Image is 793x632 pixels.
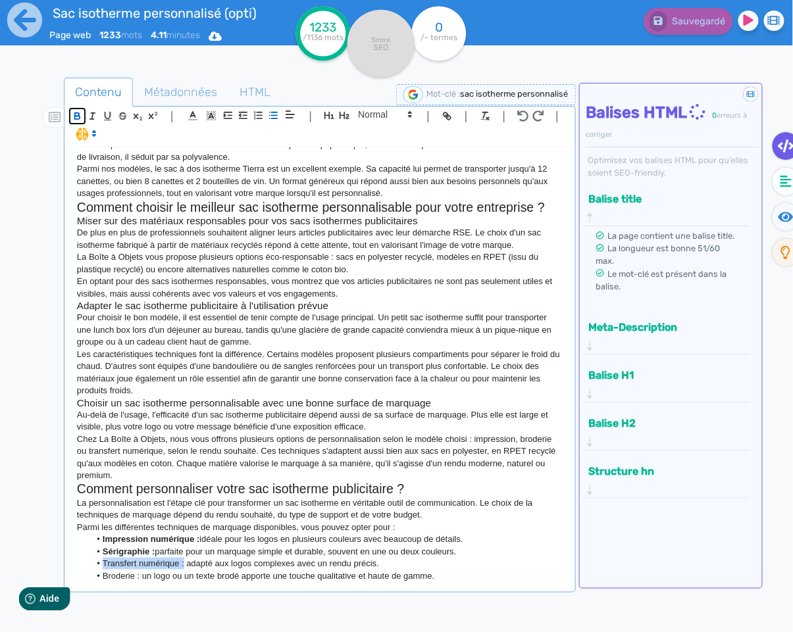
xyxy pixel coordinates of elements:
[555,107,559,125] span: |
[77,163,563,199] p: Parmi nos modèles, le sac à dos isotherme Tierra est un excellent exemple. Sa capacité lui permet...
[49,30,91,41] span: Page web
[585,316,739,338] button: Meta-Description
[99,30,142,41] span: mots
[229,74,281,110] span: HTML
[585,364,747,402] div: Balise H1
[37,21,64,32] div: v 4.0.25
[67,11,87,21] span: Aide
[90,570,562,582] li: Broderie : un logo ou un texte brodé apporte une touche qualitative et haute de gamme.
[164,78,201,86] div: Mots-clés
[596,243,721,266] span: La longueur est bonne 51/60 max.
[372,36,391,44] tspan: Score
[303,33,344,42] tspan: /1136 mots
[228,78,282,107] a: HTML
[585,412,739,434] button: Balise H2
[586,103,759,141] h4: Balises HTML
[310,20,337,35] tspan: 1233
[77,433,563,482] p: Chez La Boîte à Objets, nous vous offrons plusieurs options de personnalisation selon le modèle c...
[77,312,563,348] p: Pour choisir le bon modèle, il est essentiel de tenir compte de l'usage principal. Un petit sac i...
[644,8,733,35] button: Sauvegardé
[77,276,563,300] p: En optant pour des sacs isothermes responsables, vous montrez que vos articles publicitaires ne s...
[49,3,288,24] input: title
[585,316,747,354] div: Meta-Description
[585,188,739,210] button: Balise title
[53,76,64,87] img: tab_domain_overview_orange.svg
[77,349,563,397] p: Les caractéristiques techniques font la différence. Certains modèles proposent plusieurs comparti...
[34,34,149,45] div: Domaine: [DOMAIN_NAME]
[461,89,569,99] span: sac isotherme personnalisé
[149,76,160,87] img: tab_keywords_by_traffic_grey.svg
[673,16,726,27] span: Sauvegardé
[77,397,563,409] h3: Choisir un sac isotherme personnalisable avec une bonne surface de marquage
[607,231,734,241] span: La page contient une balise title.
[585,364,739,386] button: Balise H1
[585,460,739,482] button: Structure hn
[170,107,174,125] span: |
[281,107,299,122] span: Aligment
[77,522,563,533] p: Parmi les différentes techniques de marquage disponibles, vous pouvez opter pour :
[21,34,32,45] img: website_grey.svg
[403,86,423,103] img: google-serp-logo.png
[68,78,101,86] div: Domaine
[134,74,228,110] span: Métadonnées
[77,251,563,276] p: La Boîte à Objets vous propose plusieurs options éco-responsable : sacs en polyester recyclé, mod...
[151,30,166,41] b: 4.11
[90,533,562,545] li: idéale pour les logos en plusieurs couleurs avec beaucoup de détails.
[90,558,562,570] li: Transfert numérique : adapté aux logos complexes avec un rendu précis.
[77,227,563,251] p: De plus en plus de professionnels souhaitent aligner leurs articles publicitaires avec leur démar...
[77,497,563,522] p: La personnalisation est l'étape clé pour transformer un sac isotherme en véritable outil de commu...
[103,547,155,556] strong: Sérigraphie :
[77,481,563,497] h2: Comment personnaliser votre sac isotherme publicitaire ?
[309,107,313,125] span: |
[503,107,506,125] span: |
[421,33,457,42] tspan: /- termes
[586,154,759,179] div: Optimisez vos balises HTML pour qu’elles soient SEO-friendly.
[99,30,121,41] b: 1233
[465,107,468,125] span: |
[426,107,430,125] span: |
[585,460,747,498] div: Structure hn
[585,412,747,450] div: Balise H2
[103,534,199,544] strong: Impression numérique :
[427,89,461,99] span: Mot-clé :
[585,188,747,226] div: Balise title
[90,546,562,558] li: parfaite pour un marquage simple et durable, souvent en une ou deux couleurs.
[435,20,443,35] tspan: 0
[596,269,727,291] span: Le mot-clé est présent dans la balise.
[77,215,563,227] h3: Miser sur des matériaux responsables pour vos sacs isothermes publicitaires
[70,126,101,142] span: I.Assistant
[64,78,133,107] a: Contenu
[374,42,389,52] tspan: SEO
[77,300,563,312] h3: Adapter le sac isotherme publicitaire à l'utilisation prévue
[77,200,563,215] h2: Comment choisir le meilleur sac isotherme personnalisable pour votre entreprise ?
[133,78,228,107] a: Métadonnées
[151,30,200,41] span: minutes
[21,21,32,32] img: logo_orange.svg
[586,111,748,139] span: erreurs à corriger
[713,111,717,120] span: 0
[64,74,132,110] span: Contenu
[77,409,563,433] p: Au-delà de l'usage, l'efficacité d'un sac isotherme publicitaire dépend aussi de sa surface de ma...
